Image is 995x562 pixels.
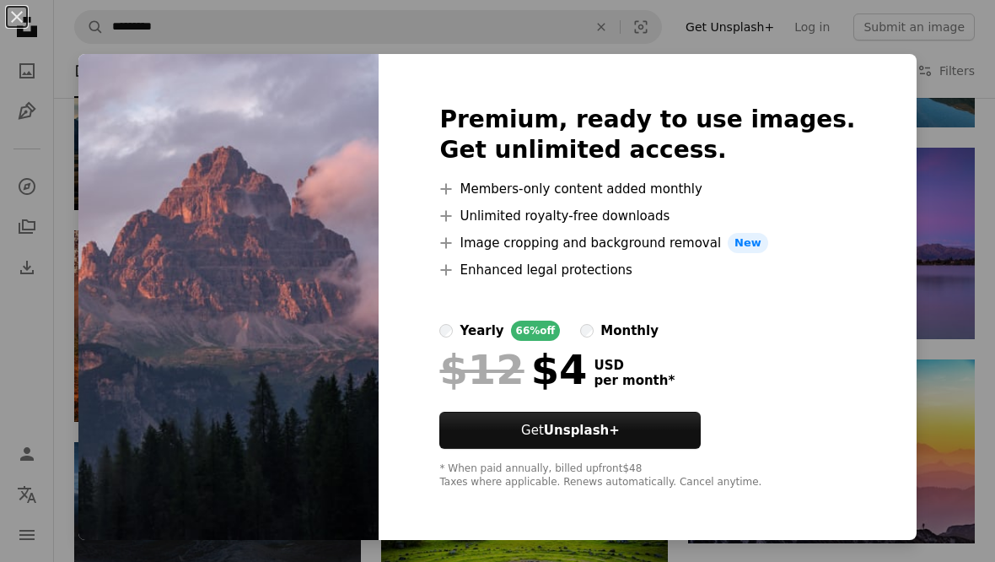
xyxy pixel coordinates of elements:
[439,233,855,253] li: Image cropping and background removal
[728,233,768,253] span: New
[511,321,561,341] div: 66% off
[439,412,701,449] button: GetUnsplash+
[439,348,587,392] div: $4
[580,324,594,338] input: monthly
[439,179,855,199] li: Members-only content added monthly
[78,54,379,540] img: premium_photo-1669386263238-3af768c65ae4
[439,206,855,226] li: Unlimited royalty-free downloads
[439,324,453,338] input: yearly66%off
[439,348,524,392] span: $12
[544,423,620,438] strong: Unsplash+
[439,105,855,165] h2: Premium, ready to use images. Get unlimited access.
[439,260,855,280] li: Enhanced legal protections
[600,321,659,341] div: monthly
[439,462,855,489] div: * When paid annually, billed upfront $48 Taxes where applicable. Renews automatically. Cancel any...
[594,358,675,373] span: USD
[460,321,503,341] div: yearly
[594,373,675,388] span: per month *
